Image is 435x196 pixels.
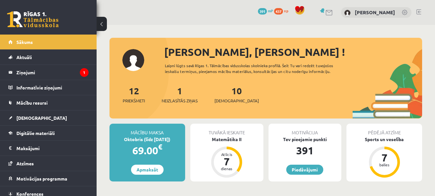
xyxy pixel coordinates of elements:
[344,10,351,16] img: Tatjana Kurenkova
[355,9,395,15] a: [PERSON_NAME]
[8,80,89,95] a: Informatīvie ziņojumi
[131,165,164,175] a: Apmaksāt
[162,85,198,104] a: 1Neizlasītās ziņas
[8,65,89,80] a: Ziņojumi1
[7,11,59,27] a: Rīgas 1. Tālmācības vidusskola
[123,85,145,104] a: 12Priekšmeti
[8,95,89,110] a: Mācību resursi
[8,35,89,49] a: Sākums
[284,8,288,13] span: xp
[214,98,259,104] span: [DEMOGRAPHIC_DATA]
[8,171,89,186] a: Motivācijas programma
[190,124,263,136] div: Tuvākā ieskaite
[346,136,422,143] div: Sports un veselība
[16,80,89,95] legend: Informatīvie ziņojumi
[274,8,291,13] a: 437 xp
[16,54,32,60] span: Aktuāli
[8,126,89,140] a: Digitālie materiāli
[214,85,259,104] a: 10[DEMOGRAPHIC_DATA]
[269,136,342,143] div: Tev pieejamie punkti
[8,50,89,65] a: Aktuāli
[109,124,185,136] div: Mācību maksa
[286,165,323,175] a: Piedāvājumi
[375,163,394,167] div: balles
[190,136,263,143] div: Matemātika II
[16,130,55,136] span: Digitālie materiāli
[164,44,422,60] div: [PERSON_NAME], [PERSON_NAME] !
[162,98,198,104] span: Neizlasītās ziņas
[8,110,89,125] a: [DEMOGRAPHIC_DATA]
[269,143,342,158] div: 391
[8,141,89,156] a: Maksājumi
[375,152,394,163] div: 7
[16,160,34,166] span: Atzīmes
[268,8,273,13] span: mP
[258,8,273,13] a: 391 mP
[274,8,283,15] span: 437
[346,136,422,179] a: Sports un veselība 7 balles
[109,143,185,158] div: 69.00
[269,124,342,136] div: Motivācija
[123,98,145,104] span: Priekšmeti
[217,156,236,167] div: 7
[16,141,89,156] legend: Maksājumi
[165,63,353,74] div: Laipni lūgts savā Rīgas 1. Tālmācības vidusskolas skolnieka profilā. Šeit Tu vari redzēt tuvojošo...
[16,65,89,80] legend: Ziņojumi
[16,176,67,181] span: Motivācijas programma
[80,68,89,77] i: 1
[16,39,33,45] span: Sākums
[217,167,236,170] div: dienas
[158,142,162,151] span: €
[190,136,263,179] a: Matemātika II Atlicis 7 dienas
[109,136,185,143] div: Oktobris (līdz [DATE])
[16,100,48,106] span: Mācību resursi
[217,152,236,156] div: Atlicis
[16,115,67,121] span: [DEMOGRAPHIC_DATA]
[8,156,89,171] a: Atzīmes
[258,8,267,15] span: 391
[346,124,422,136] div: Pēdējā atzīme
